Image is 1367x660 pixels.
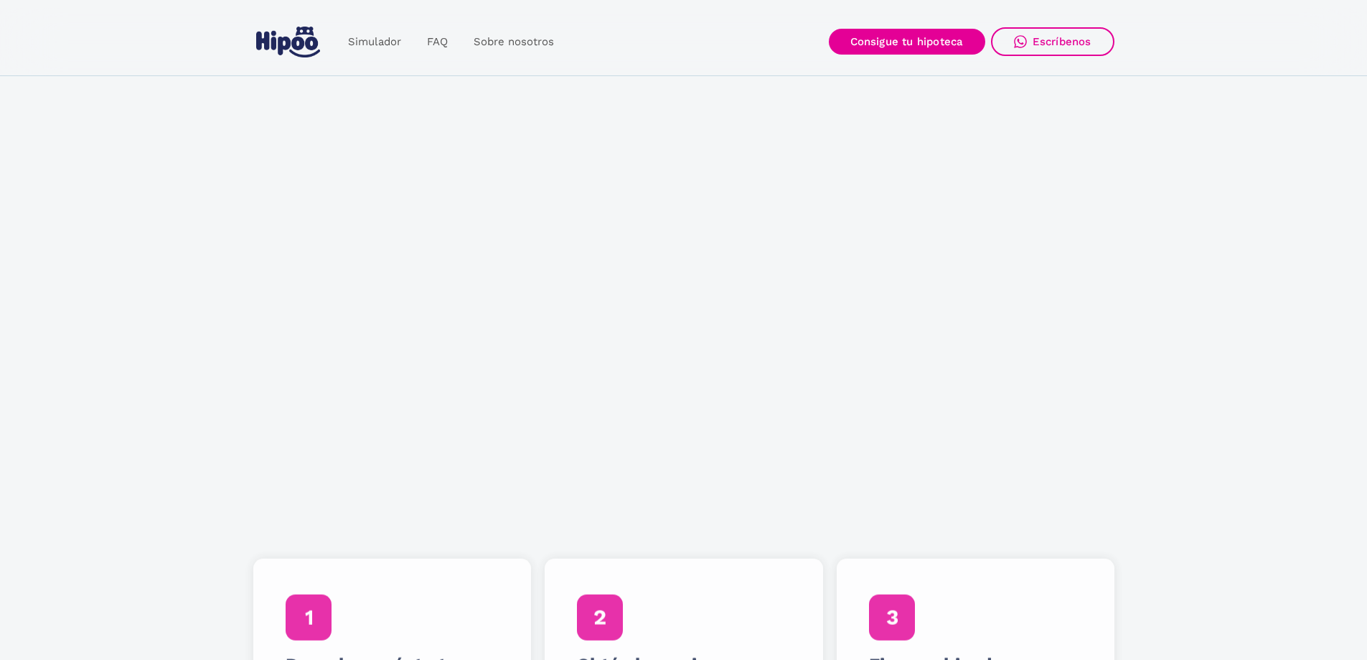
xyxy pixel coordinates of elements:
a: FAQ [414,28,461,56]
a: Consigue tu hipoteca [829,29,985,55]
a: Simulador [335,28,414,56]
a: Sobre nosotros [461,28,567,56]
div: Escríbenos [1033,35,1091,48]
a: home [253,21,324,63]
a: Escríbenos [991,27,1114,56]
